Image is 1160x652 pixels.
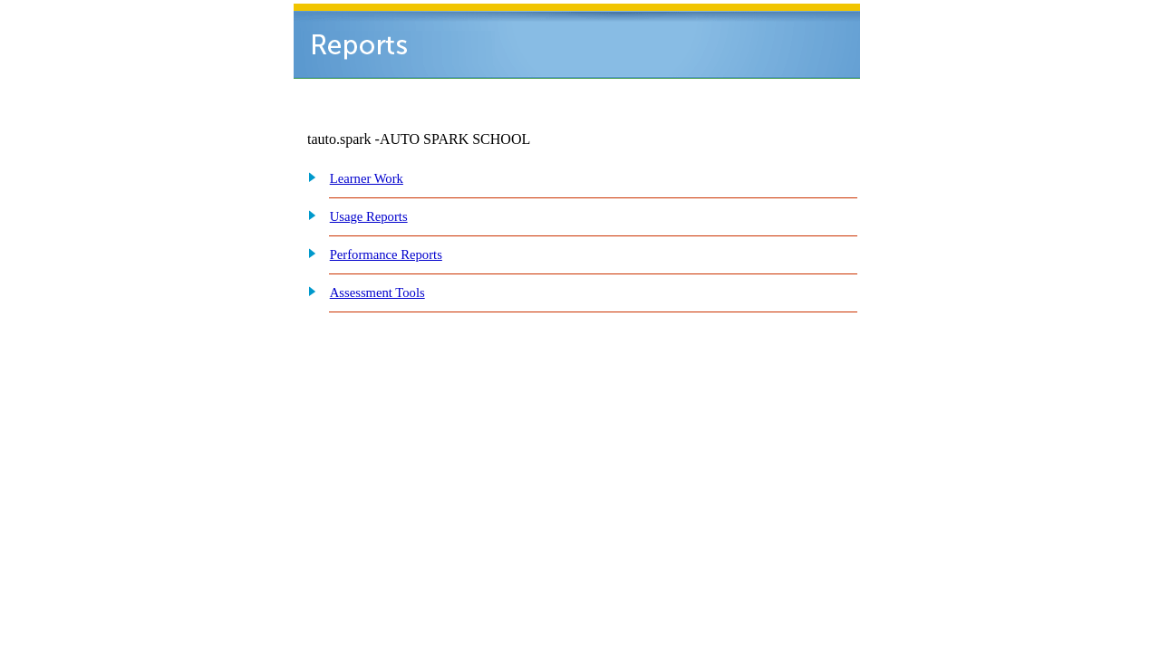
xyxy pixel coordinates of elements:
td: tauto.spark - [307,131,641,148]
img: header [294,4,860,79]
img: plus.gif [298,244,317,261]
nobr: AUTO SPARK SCHOOL [380,131,530,147]
img: plus.gif [298,168,317,185]
img: plus.gif [298,206,317,223]
a: Assessment Tools [330,285,425,300]
img: plus.gif [298,283,317,299]
a: Performance Reports [330,247,442,262]
a: Usage Reports [330,209,408,224]
a: Learner Work [330,171,403,186]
